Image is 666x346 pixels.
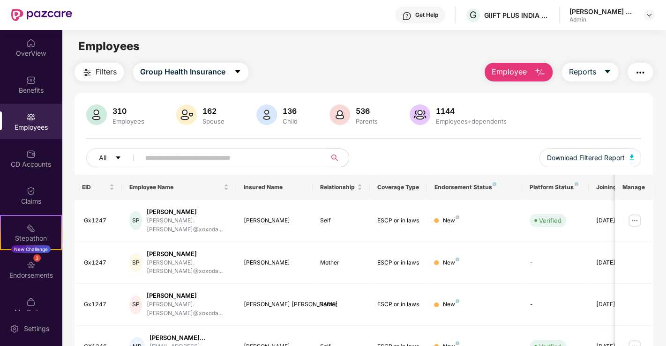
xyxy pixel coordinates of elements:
[26,112,36,122] img: svg+xml;base64,PHN2ZyBpZD0iRW1wbG95ZWVzIiB4bWxucz0iaHR0cDovL3d3dy53My5vcmcvMjAwMC9zdmciIHdpZHRoPS...
[281,106,299,116] div: 136
[78,39,140,53] span: Employees
[569,66,596,78] span: Reports
[129,253,142,272] div: SP
[596,258,638,267] div: [DATE]
[111,118,146,125] div: Employees
[176,104,197,125] img: svg+xml;base64,PHN2ZyB4bWxucz0iaHR0cDovL3d3dy53My5vcmcvMjAwMC9zdmciIHhtbG5zOnhsaW5rPSJodHRwOi8vd3...
[201,106,226,116] div: 162
[329,104,350,125] img: svg+xml;base64,PHN2ZyB4bWxucz0iaHR0cDovL3d3dy53My5vcmcvMjAwMC9zdmciIHhtbG5zOnhsaW5rPSJodHRwOi8vd3...
[26,38,36,48] img: svg+xml;base64,PHN2ZyBpZD0iSG9tZSIgeG1sbnM9Imh0dHA6Ly93d3cudzMub3JnLzIwMDAvc3ZnIiB3aWR0aD0iMjAiIG...
[26,297,36,307] img: svg+xml;base64,PHN2ZyBpZD0iTXlfT3JkZXJzIiBkYXRhLW5hbWU9Ik15IE9yZGVycyIgeG1sbnM9Imh0dHA6Ly93d3cudz...
[534,67,546,78] img: svg+xml;base64,PHN2ZyB4bWxucz0iaHR0cDovL3d3dy53My5vcmcvMjAwMC9zdmciIHhtbG5zOnhsaW5rPSJodHRwOi8vd3...
[10,324,19,333] img: svg+xml;base64,PHN2ZyBpZD0iU2V0dGluZy0yMHgyMCIgeG1sbnM9Imh0dHA6Ly93d3cudzMub3JnLzIwMDAvc3ZnIiB3aW...
[434,184,514,191] div: Endorsement Status
[596,300,638,309] div: [DATE]
[256,104,277,125] img: svg+xml;base64,PHN2ZyB4bWxucz0iaHR0cDovL3d3dy53My5vcmcvMjAwMC9zdmciIHhtbG5zOnhsaW5rPSJodHRwOi8vd3...
[485,63,553,81] button: Employee
[493,182,496,186] img: svg+xml;base64,PHN2ZyB4bWxucz0iaHR0cDovL3d3dy53My5vcmcvMjAwMC9zdmciIHdpZHRoPSI4IiBoZWlnaHQ9IjgiIH...
[645,11,653,19] img: svg+xml;base64,PHN2ZyBpZD0iRHJvcGRvd24tMzJ4MzIiIHhtbG5zPSJodHRwOi8vd3d3LnczLm9yZy8yMDAwL3N2ZyIgd2...
[615,175,653,200] th: Manage
[604,68,611,76] span: caret-down
[539,216,561,225] div: Verified
[522,284,589,326] td: -
[492,66,527,78] span: Employee
[575,182,578,186] img: svg+xml;base64,PHN2ZyB4bWxucz0iaHR0cDovL3d3dy53My5vcmcvMjAwMC9zdmciIHdpZHRoPSI4IiBoZWlnaHQ9IjgiIH...
[244,216,305,225] div: [PERSON_NAME]
[129,184,222,191] span: Employee Name
[86,148,143,167] button: Allcaret-down
[377,300,419,309] div: ESCP or in laws
[434,118,509,125] div: Employees+dependents
[26,260,36,270] img: svg+xml;base64,PHN2ZyBpZD0iRW5kb3JzZW1lbnRzIiB4bWxucz0iaHR0cDovL3d3dy53My5vcmcvMjAwMC9zdmciIHdpZH...
[456,341,459,345] img: svg+xml;base64,PHN2ZyB4bWxucz0iaHR0cDovL3d3dy53My5vcmcvMjAwMC9zdmciIHdpZHRoPSI4IiBoZWlnaHQ9IjgiIH...
[147,258,229,276] div: [PERSON_NAME].[PERSON_NAME]@xoxoda...
[569,7,635,16] div: [PERSON_NAME] Deb
[326,154,344,162] span: search
[313,175,370,200] th: Relationship
[84,216,115,225] div: Gx1247
[547,153,625,163] span: Download Filtered Report
[75,175,122,200] th: EID
[539,148,642,167] button: Download Filtered Report
[147,300,229,318] div: [PERSON_NAME].[PERSON_NAME]@xoxoda...
[354,118,380,125] div: Parents
[320,216,362,225] div: Self
[281,118,299,125] div: Child
[26,186,36,196] img: svg+xml;base64,PHN2ZyBpZD0iQ2xhaW0iIHhtbG5zPSJodHRwOi8vd3d3LnczLm9yZy8yMDAwL3N2ZyIgd2lkdGg9IjIwIi...
[354,106,380,116] div: 536
[484,11,550,20] div: GIIFT PLUS INDIA PRIVATE LIMITED
[456,215,459,219] img: svg+xml;base64,PHN2ZyB4bWxucz0iaHR0cDovL3d3dy53My5vcmcvMjAwMC9zdmciIHdpZHRoPSI4IiBoZWlnaHQ9IjgiIH...
[569,16,635,23] div: Admin
[320,300,362,309] div: Father
[86,104,107,125] img: svg+xml;base64,PHN2ZyB4bWxucz0iaHR0cDovL3d3dy53My5vcmcvMjAwMC9zdmciIHhtbG5zOnhsaW5rPSJodHRwOi8vd3...
[75,63,124,81] button: Filters
[140,66,225,78] span: Group Health Insurance
[99,153,106,163] span: All
[456,299,459,303] img: svg+xml;base64,PHN2ZyB4bWxucz0iaHR0cDovL3d3dy53My5vcmcvMjAwMC9zdmciIHdpZHRoPSI4IiBoZWlnaHQ9IjgiIH...
[147,291,229,300] div: [PERSON_NAME]
[11,9,72,21] img: New Pazcare Logo
[402,11,412,21] img: svg+xml;base64,PHN2ZyBpZD0iSGVscC0zMngzMiIgeG1sbnM9Imh0dHA6Ly93d3cudzMub3JnLzIwMDAvc3ZnIiB3aWR0aD...
[530,184,581,191] div: Platform Status
[26,149,36,159] img: svg+xml;base64,PHN2ZyBpZD0iQ0RfQWNjb3VudHMiIGRhdGEtbmFtZT0iQ0QgQWNjb3VudHMiIHhtbG5zPSJodHRwOi8vd3...
[629,155,634,160] img: svg+xml;base64,PHN2ZyB4bWxucz0iaHR0cDovL3d3dy53My5vcmcvMjAwMC9zdmciIHhtbG5zOnhsaW5rPSJodHRwOi8vd3...
[596,216,638,225] div: [DATE]
[82,184,108,191] span: EID
[84,258,115,267] div: Gx1247
[33,254,41,262] div: 3
[320,258,362,267] div: Mother
[562,63,618,81] button: Reportscaret-down
[26,223,36,233] img: svg+xml;base64,PHN2ZyB4bWxucz0iaHR0cDovL3d3dy53My5vcmcvMjAwMC9zdmciIHdpZHRoPSIyMSIgaGVpZ2h0PSIyMC...
[84,300,115,309] div: Gx1247
[129,295,142,314] div: SP
[236,175,313,200] th: Insured Name
[21,324,52,333] div: Settings
[133,63,248,81] button: Group Health Insurancecaret-down
[244,300,305,309] div: [PERSON_NAME] [PERSON_NAME]
[147,207,229,216] div: [PERSON_NAME]
[410,104,430,125] img: svg+xml;base64,PHN2ZyB4bWxucz0iaHR0cDovL3d3dy53My5vcmcvMjAwMC9zdmciIHhtbG5zOnhsaW5rPSJodHRwOi8vd3...
[115,155,121,162] span: caret-down
[234,68,241,76] span: caret-down
[377,216,419,225] div: ESCP or in laws
[522,242,589,284] td: -
[26,75,36,85] img: svg+xml;base64,PHN2ZyBpZD0iQmVuZWZpdHMiIHhtbG5zPSJodHRwOi8vd3d3LnczLm9yZy8yMDAwL3N2ZyIgd2lkdGg9Ij...
[456,258,459,261] img: svg+xml;base64,PHN2ZyB4bWxucz0iaHR0cDovL3d3dy53My5vcmcvMjAwMC9zdmciIHdpZHRoPSI4IiBoZWlnaHQ9IjgiIH...
[1,234,61,243] div: Stepathon
[326,148,349,167] button: search
[111,106,146,116] div: 310
[122,175,236,200] th: Employee Name
[470,9,477,21] span: G
[147,216,229,234] div: [PERSON_NAME].[PERSON_NAME]@xoxoda...
[150,333,229,342] div: [PERSON_NAME]...
[201,118,226,125] div: Spouse
[147,250,229,258] div: [PERSON_NAME]
[589,175,646,200] th: Joining Date
[434,106,509,116] div: 1144
[442,216,459,225] div: New
[244,258,305,267] div: [PERSON_NAME]
[82,67,93,78] img: svg+xml;base64,PHN2ZyB4bWxucz0iaHR0cDovL3d3dy53My5vcmcvMjAwMC9zdmciIHdpZHRoPSIyNCIgaGVpZ2h0PSIyNC...
[377,258,419,267] div: ESCP or in laws
[415,11,438,19] div: Get Help
[320,184,355,191] span: Relationship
